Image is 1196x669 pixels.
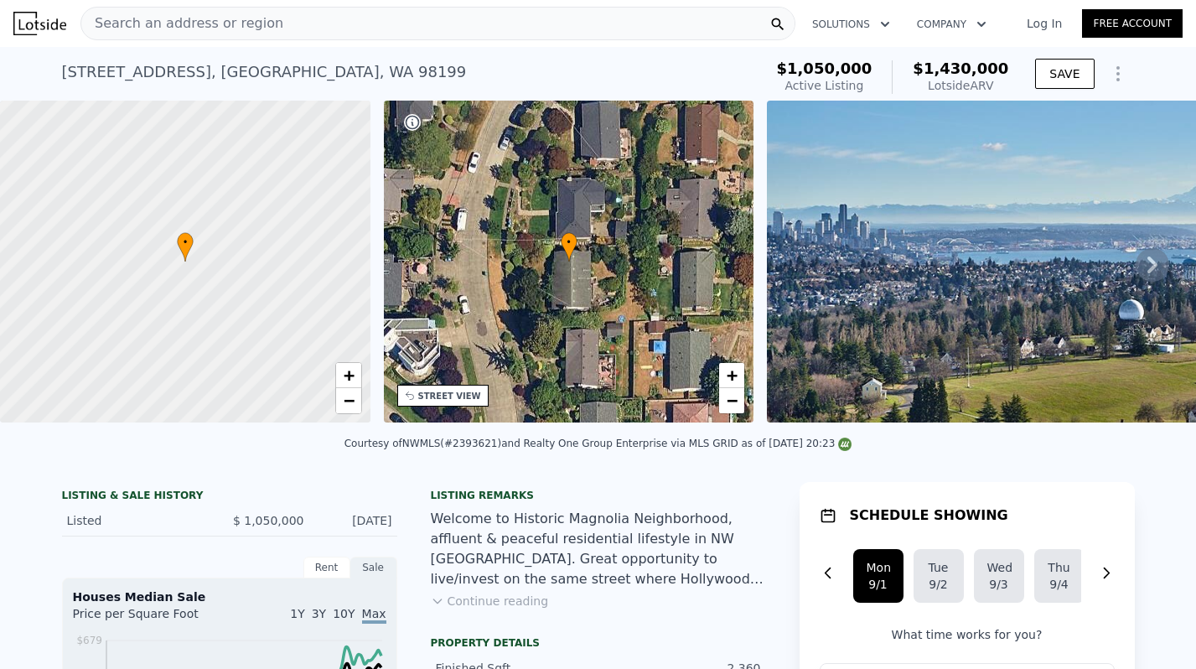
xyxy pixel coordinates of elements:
a: Zoom out [336,388,361,413]
div: Listing remarks [431,489,766,502]
button: SAVE [1035,59,1094,89]
div: 9/3 [987,576,1011,593]
tspan: $679 [76,635,102,646]
button: Show Options [1101,57,1135,91]
div: Mon [867,559,890,576]
div: STREET VIEW [418,390,481,402]
span: 10Y [333,607,355,620]
div: Rent [303,557,350,578]
span: Search an address or region [81,13,283,34]
div: • [561,232,577,262]
a: Zoom in [336,363,361,388]
span: Active Listing [784,79,863,92]
span: − [727,390,738,411]
div: Tue [927,559,950,576]
div: 9/2 [927,576,950,593]
div: 9/1 [867,576,890,593]
div: [STREET_ADDRESS] , [GEOGRAPHIC_DATA] , WA 98199 [62,60,467,84]
span: + [727,365,738,386]
span: − [343,390,354,411]
div: Lotside ARV [913,77,1008,94]
span: $ 1,050,000 [233,514,304,527]
span: 3Y [312,607,326,620]
div: • [177,232,194,262]
div: [DATE] [318,512,392,529]
img: Lotside [13,12,66,35]
button: Tue9/2 [914,549,964,603]
a: Zoom in [719,363,744,388]
span: Max [362,607,386,624]
button: Solutions [799,9,903,39]
a: Zoom out [719,388,744,413]
span: 1Y [290,607,304,620]
img: NWMLS Logo [838,438,852,451]
span: + [343,365,354,386]
a: Free Account [1082,9,1183,38]
div: Price per Square Foot [73,605,230,632]
span: $1,050,000 [776,60,872,77]
span: • [177,235,194,250]
button: Continue reading [431,593,549,609]
div: LISTING & SALE HISTORY [62,489,397,506]
button: Wed9/3 [974,549,1024,603]
div: 9/4 [1048,576,1071,593]
div: Listed [67,512,216,529]
div: Sale [350,557,397,578]
span: • [561,235,577,250]
div: Welcome to Historic Magnolia Neighborhood, affluent & peaceful residential lifestyle in NW [GEOGR... [431,509,766,589]
span: $1,430,000 [913,60,1008,77]
div: Courtesy of NWMLS (#2393621) and Realty One Group Enterprise via MLS GRID as of [DATE] 20:23 [344,438,852,449]
p: What time works for you? [820,626,1115,643]
a: Log In [1007,15,1082,32]
h1: SCHEDULE SHOWING [850,506,1008,526]
div: Wed [987,559,1011,576]
div: Houses Median Sale [73,589,386,605]
button: Company [903,9,1000,39]
button: Mon9/1 [853,549,903,603]
button: Thu9/4 [1034,549,1085,603]
div: Property details [431,636,766,650]
div: Thu [1048,559,1071,576]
